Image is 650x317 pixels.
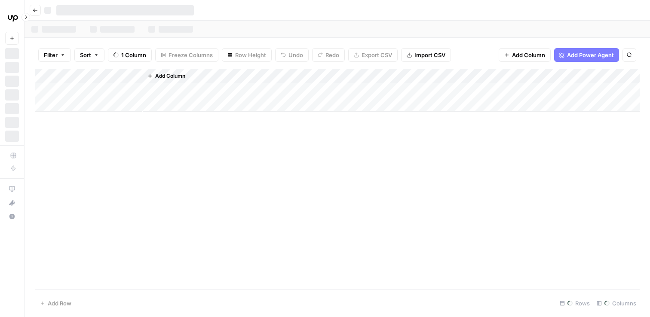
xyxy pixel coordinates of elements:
[556,296,593,310] div: Rows
[74,48,104,62] button: Sort
[5,196,19,210] button: What's new?
[5,182,19,196] a: AirOps Academy
[35,296,77,310] button: Add Row
[121,51,146,59] span: 1 Column
[5,7,19,28] button: Workspace: Upwork
[222,48,272,62] button: Row Height
[348,48,398,62] button: Export CSV
[108,48,152,62] button: 1 Column
[155,72,185,80] span: Add Column
[512,51,545,59] span: Add Column
[414,51,445,59] span: Import CSV
[499,48,551,62] button: Add Column
[38,48,71,62] button: Filter
[567,51,614,59] span: Add Power Agent
[80,51,91,59] span: Sort
[155,48,218,62] button: Freeze Columns
[6,196,18,209] div: What's new?
[5,210,19,223] button: Help + Support
[362,51,392,59] span: Export CSV
[312,48,345,62] button: Redo
[44,51,58,59] span: Filter
[144,70,189,82] button: Add Column
[235,51,266,59] span: Row Height
[554,48,619,62] button: Add Power Agent
[275,48,309,62] button: Undo
[288,51,303,59] span: Undo
[325,51,339,59] span: Redo
[593,296,640,310] div: Columns
[48,299,71,308] span: Add Row
[169,51,213,59] span: Freeze Columns
[401,48,451,62] button: Import CSV
[5,10,21,25] img: Upwork Logo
